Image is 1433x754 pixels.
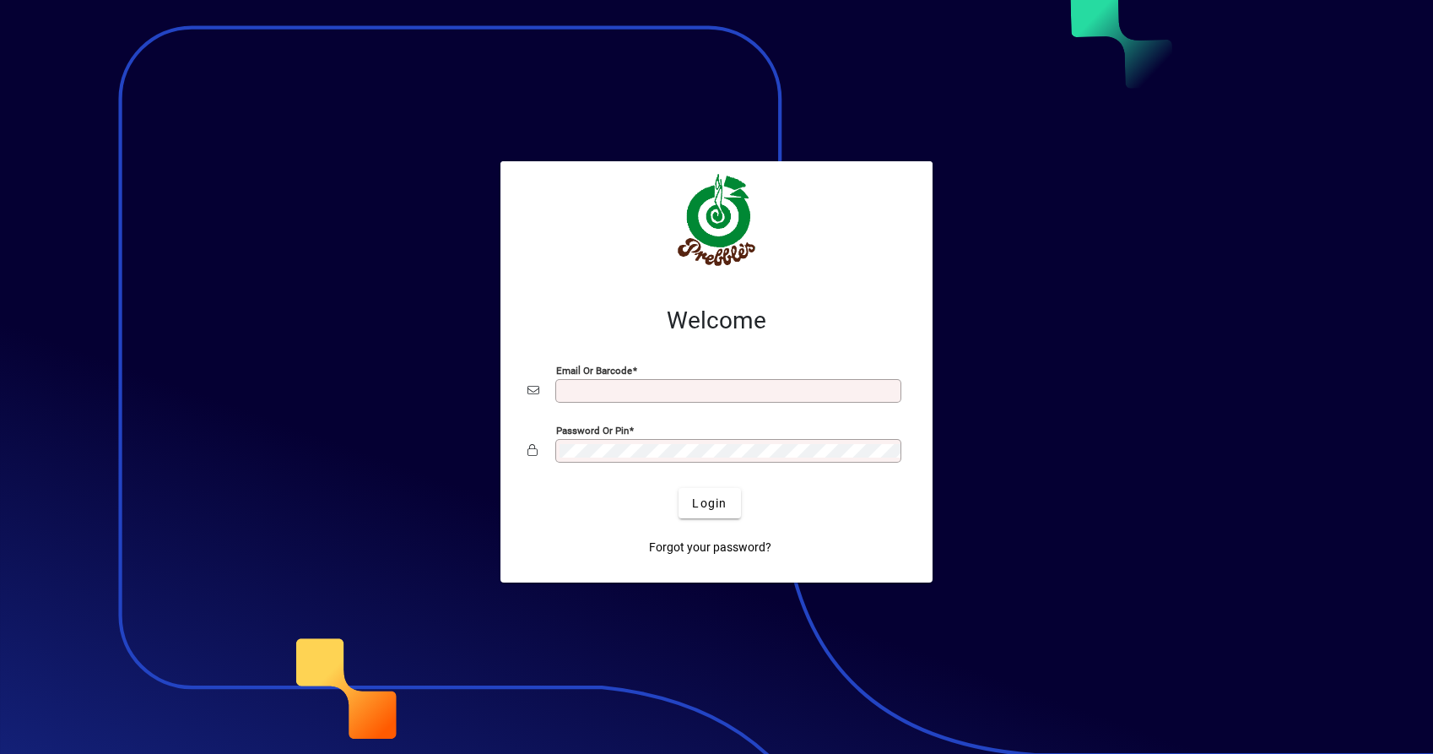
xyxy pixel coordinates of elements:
[556,365,632,377] mat-label: Email or Barcode
[692,495,727,513] span: Login
[556,425,629,437] mat-label: Password or Pin
[679,488,740,518] button: Login
[642,532,778,562] a: Forgot your password?
[527,306,906,335] h2: Welcome
[649,539,771,556] span: Forgot your password?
